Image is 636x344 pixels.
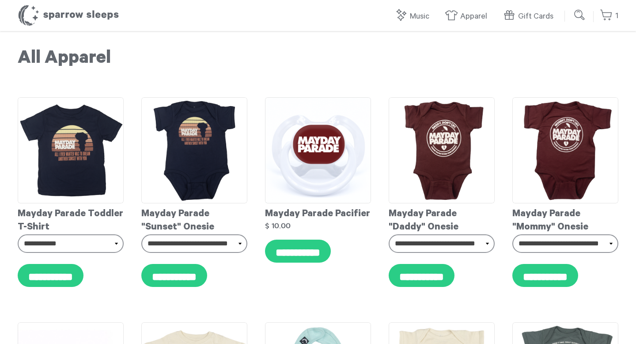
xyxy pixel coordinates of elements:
[18,49,618,71] h1: All Apparel
[141,97,247,203] img: MaydayParade-SunsetOnesie_grande.png
[389,97,495,203] img: Mayday_Parade_-_Daddy_Onesie_grande.png
[512,203,618,234] div: Mayday Parade "Mommy" Onesie
[394,7,434,26] a: Music
[571,6,589,24] input: Submit
[265,203,371,221] div: Mayday Parade Pacifier
[600,7,618,26] a: 1
[18,97,124,203] img: MaydayParade-SunsetToddlerT-shirt_grande.png
[18,4,119,27] h1: Sparrow Sleeps
[503,7,558,26] a: Gift Cards
[445,7,492,26] a: Apparel
[141,203,247,234] div: Mayday Parade "Sunset" Onesie
[265,97,371,203] img: MaydayParadePacifierMockup_grande.png
[18,203,124,234] div: Mayday Parade Toddler T-Shirt
[265,222,291,229] strong: $ 10.00
[389,203,495,234] div: Mayday Parade "Daddy" Onesie
[512,97,618,203] img: Mayday_Parade_-_Mommy_Onesie_grande.png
